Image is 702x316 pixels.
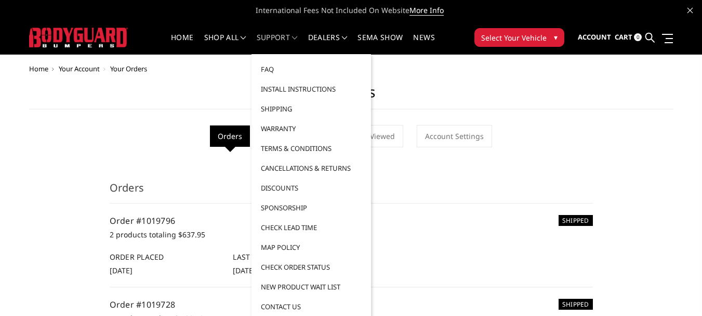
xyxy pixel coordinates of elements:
[256,277,367,297] a: New Product Wait List
[110,180,593,204] h3: Orders
[59,64,100,73] a: Your Account
[474,28,564,47] button: Select Your Vehicle
[256,178,367,198] a: Discounts
[578,23,611,52] a: Account
[615,32,632,42] span: Cart
[559,215,593,226] h6: SHIPPED
[256,119,367,138] a: Warranty
[204,34,246,54] a: shop all
[413,34,434,54] a: News
[210,125,250,147] li: Orders
[256,59,367,79] a: FAQ
[650,266,702,316] iframe: Chat Widget
[256,237,367,257] a: MAP Policy
[171,34,193,54] a: Home
[29,28,128,47] img: BODYGUARD BUMPERS
[559,299,593,310] h6: SHIPPED
[409,5,444,16] a: More Info
[110,266,133,275] span: [DATE]
[308,34,348,54] a: Dealers
[110,299,176,310] a: Order #1019728
[634,33,642,41] span: 0
[110,229,593,241] p: 2 products totaling $637.95
[256,198,367,218] a: Sponsorship
[110,215,176,226] a: Order #1019796
[481,32,547,43] span: Select Your Vehicle
[578,32,611,42] span: Account
[256,257,367,277] a: Check Order Status
[357,34,403,54] a: SEMA Show
[417,125,492,147] a: Account Settings
[233,251,346,262] h6: Last Update
[256,79,367,99] a: Install Instructions
[29,64,48,73] a: Home
[257,34,298,54] a: Support
[110,251,222,262] h6: Order Placed
[256,99,367,119] a: Shipping
[256,158,367,178] a: Cancellations & Returns
[554,32,558,43] span: ▾
[256,138,367,158] a: Terms & Conditions
[110,64,147,73] span: Your Orders
[29,83,673,109] h1: Orders
[256,218,367,237] a: Check Lead Time
[615,23,642,52] a: Cart 0
[233,266,256,275] span: [DATE]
